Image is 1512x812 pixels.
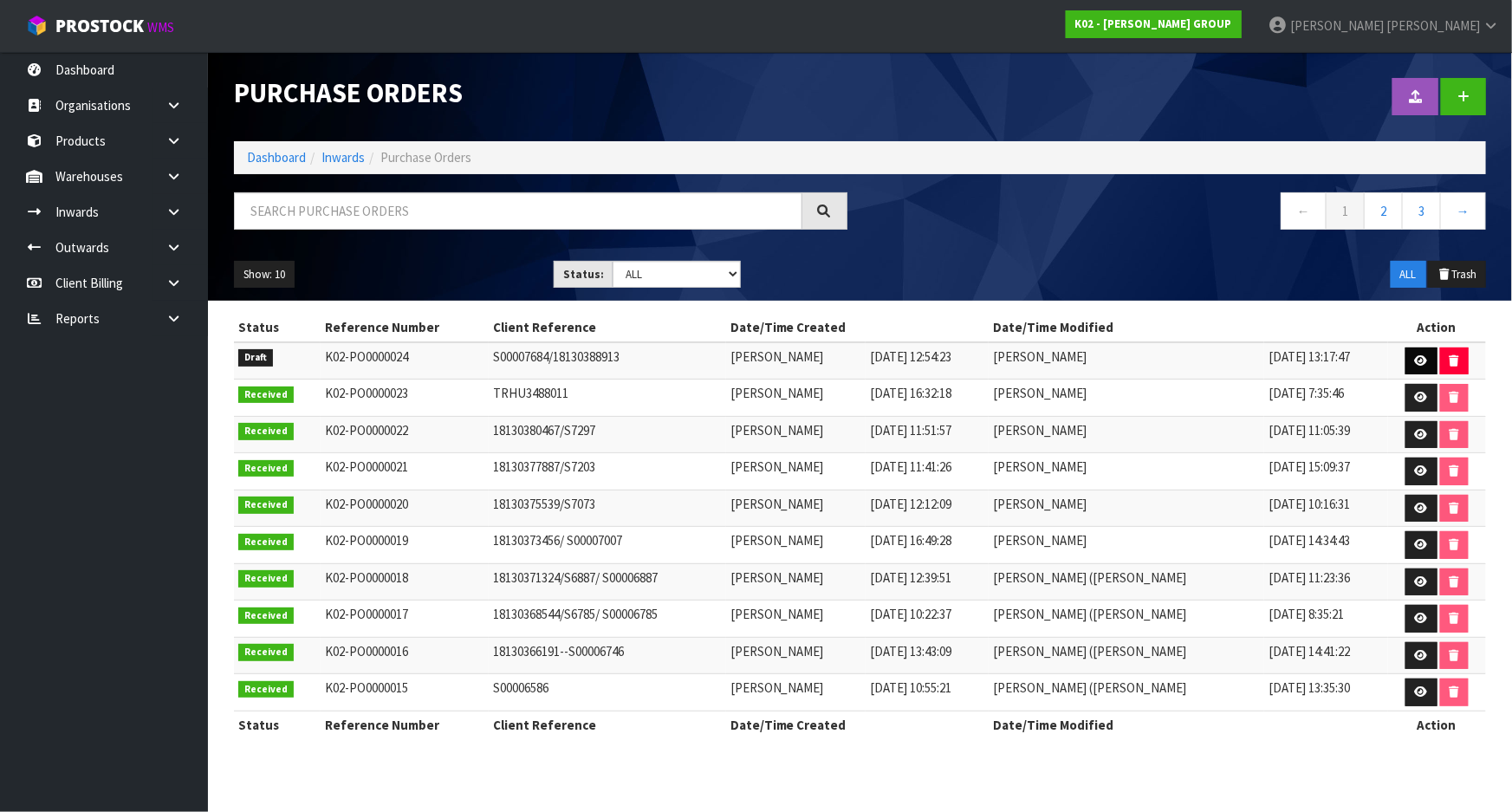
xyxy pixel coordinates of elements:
[321,453,489,490] td: K02-PO0000021
[238,423,294,440] span: Received
[321,527,489,564] td: K02-PO0000019
[870,348,951,365] span: [DATE] 12:54:23
[870,679,951,696] span: [DATE] 10:55:21
[238,570,294,588] span: Received
[380,149,471,166] span: Purchase Orders
[1269,606,1344,622] span: [DATE] 8:35:21
[993,496,1087,512] span: [PERSON_NAME]
[234,192,802,230] input: Search purchase orders
[730,458,824,475] span: [PERSON_NAME]
[238,387,294,404] span: Received
[321,674,489,711] td: K02-PO0000015
[238,681,294,698] span: Received
[1386,17,1480,34] span: [PERSON_NAME]
[321,342,489,380] td: K02-PO0000024
[1388,314,1486,341] th: Action
[993,422,1087,438] span: [PERSON_NAME]
[321,380,489,417] td: K02-PO0000023
[989,314,1387,341] th: Date/Time Modified
[870,385,951,401] span: [DATE] 16:32:18
[1281,192,1327,230] a: ←
[26,15,48,36] img: cube-alt.png
[1440,192,1486,230] a: →
[1388,711,1486,738] th: Action
[321,490,489,527] td: K02-PO0000020
[993,385,1087,401] span: [PERSON_NAME]
[321,637,489,674] td: K02-PO0000016
[238,534,294,551] span: Received
[321,563,489,601] td: K02-PO0000018
[730,385,824,401] span: [PERSON_NAME]
[489,637,725,674] td: 18130366191--S00006746
[247,149,306,166] a: Dashboard
[489,490,725,527] td: 18130375539/S7073
[993,569,1186,586] span: [PERSON_NAME] ([PERSON_NAME]
[489,342,725,380] td: S00007684/18130388913
[238,349,273,367] span: Draft
[489,563,725,601] td: 18130371324/S6887/ S00006887
[726,314,989,341] th: Date/Time Created
[238,460,294,477] span: Received
[489,674,725,711] td: S00006586
[563,267,604,282] strong: Status:
[870,643,951,659] span: [DATE] 13:43:09
[1364,192,1403,230] a: 2
[321,416,489,453] td: K02-PO0000022
[1269,496,1350,512] span: [DATE] 10:16:31
[321,149,365,166] a: Inwards
[489,711,725,738] th: Client Reference
[489,527,725,564] td: 18130373456/ S00007007
[147,19,174,36] small: WMS
[730,643,824,659] span: [PERSON_NAME]
[726,711,989,738] th: Date/Time Created
[870,458,951,475] span: [DATE] 11:41:26
[1269,385,1344,401] span: [DATE] 7:35:46
[1326,192,1365,230] a: 1
[489,416,725,453] td: 18130380467/S7297
[873,192,1487,235] nav: Page navigation
[1402,192,1441,230] a: 3
[989,711,1387,738] th: Date/Time Modified
[489,601,725,638] td: 18130368544/S6785/ S00006785
[55,15,144,37] span: ProStock
[238,644,294,661] span: Received
[1391,261,1426,289] button: ALL
[234,314,321,341] th: Status
[870,532,951,549] span: [DATE] 16:49:28
[1269,679,1350,696] span: [DATE] 13:35:30
[234,78,847,107] h1: Purchase Orders
[730,569,824,586] span: [PERSON_NAME]
[993,643,1186,659] span: [PERSON_NAME] ([PERSON_NAME]
[870,422,951,438] span: [DATE] 11:51:57
[234,261,295,289] button: Show: 10
[993,458,1087,475] span: [PERSON_NAME]
[321,601,489,638] td: K02-PO0000017
[1428,261,1486,289] button: Trash
[1075,16,1232,31] strong: K02 - [PERSON_NAME] GROUP
[321,314,489,341] th: Reference Number
[489,380,725,417] td: TRHU3488011
[1269,458,1350,475] span: [DATE] 15:09:37
[489,453,725,490] td: 18130377887/S7203
[321,711,489,738] th: Reference Number
[234,711,321,738] th: Status
[1269,348,1350,365] span: [DATE] 13:17:47
[1269,422,1350,438] span: [DATE] 11:05:39
[1269,532,1350,549] span: [DATE] 14:34:43
[730,348,824,365] span: [PERSON_NAME]
[730,679,824,696] span: [PERSON_NAME]
[993,532,1087,549] span: [PERSON_NAME]
[238,497,294,514] span: Received
[730,422,824,438] span: [PERSON_NAME]
[1269,569,1350,586] span: [DATE] 11:23:36
[238,607,294,625] span: Received
[993,606,1186,622] span: [PERSON_NAME] ([PERSON_NAME]
[1290,17,1384,34] span: [PERSON_NAME]
[489,314,725,341] th: Client Reference
[730,606,824,622] span: [PERSON_NAME]
[1066,10,1242,38] a: K02 - [PERSON_NAME] GROUP
[993,348,1087,365] span: [PERSON_NAME]
[1269,643,1350,659] span: [DATE] 14:41:22
[730,496,824,512] span: [PERSON_NAME]
[870,606,951,622] span: [DATE] 10:22:37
